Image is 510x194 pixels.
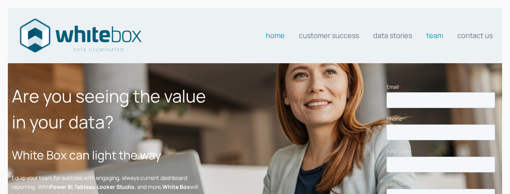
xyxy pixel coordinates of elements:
a: Team [426,27,443,43]
strong: Power BI [50,183,73,190]
img: Data consultants [17,16,143,55]
a: Data stories [373,27,412,43]
strong: Tableau [74,183,95,190]
h2: White Box can light the way [12,146,207,164]
a: Contact us [457,27,493,43]
strong: Looker Studio [97,183,134,190]
a: Customer Success [299,27,359,43]
a: Home [266,27,285,43]
strong: White Box [162,183,190,190]
h1: Are you seeing the value in your data? [12,83,207,135]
